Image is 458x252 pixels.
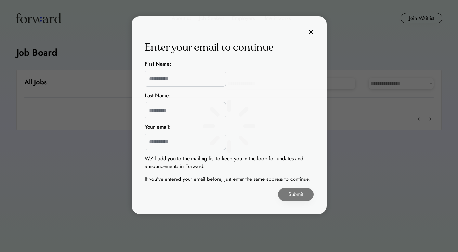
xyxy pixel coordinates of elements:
img: close.svg [308,29,314,35]
div: We’ll add you to the mailing list to keep you in the loop for updates and announcements in Forward. [145,155,314,170]
div: If you’ve entered your email before, just enter the same address to continue. [145,175,310,183]
div: First Name: [145,60,171,68]
div: Your email: [145,123,171,131]
button: Submit [278,188,314,201]
div: Last Name: [145,92,171,99]
div: Enter your email to continue [145,40,274,55]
